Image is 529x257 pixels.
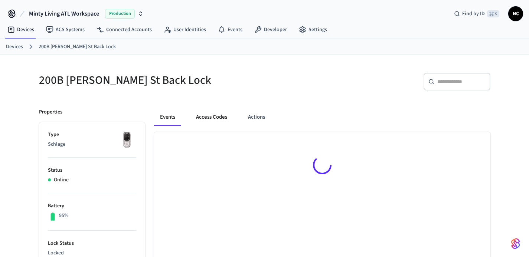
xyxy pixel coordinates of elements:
[6,43,23,51] a: Devices
[293,23,333,36] a: Settings
[448,7,505,20] div: Find by ID⌘ K
[105,9,135,19] span: Production
[508,6,523,21] button: NC
[1,23,40,36] a: Devices
[212,23,248,36] a: Events
[190,108,233,126] button: Access Codes
[40,23,91,36] a: ACS Systems
[48,141,136,148] p: Schlage
[29,9,99,18] span: Minty Living ATL Workspace
[462,10,485,17] span: Find by ID
[242,108,271,126] button: Actions
[39,43,116,51] a: 200B [PERSON_NAME] St Back Lock
[48,167,136,174] p: Status
[54,176,69,184] p: Online
[511,238,520,250] img: SeamLogoGradient.69752ec5.svg
[487,10,499,17] span: ⌘ K
[158,23,212,36] a: User Identities
[91,23,158,36] a: Connected Accounts
[248,23,293,36] a: Developer
[154,108,181,126] button: Events
[59,212,69,220] p: 95%
[39,73,260,88] h5: 200B [PERSON_NAME] St Back Lock
[48,202,136,210] p: Battery
[48,249,136,257] p: Locked
[154,108,490,126] div: ant example
[118,131,136,149] img: Yale Assure Touchscreen Wifi Smart Lock, Satin Nickel, Front
[48,240,136,247] p: Lock Status
[509,7,522,20] span: NC
[39,108,62,116] p: Properties
[48,131,136,139] p: Type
